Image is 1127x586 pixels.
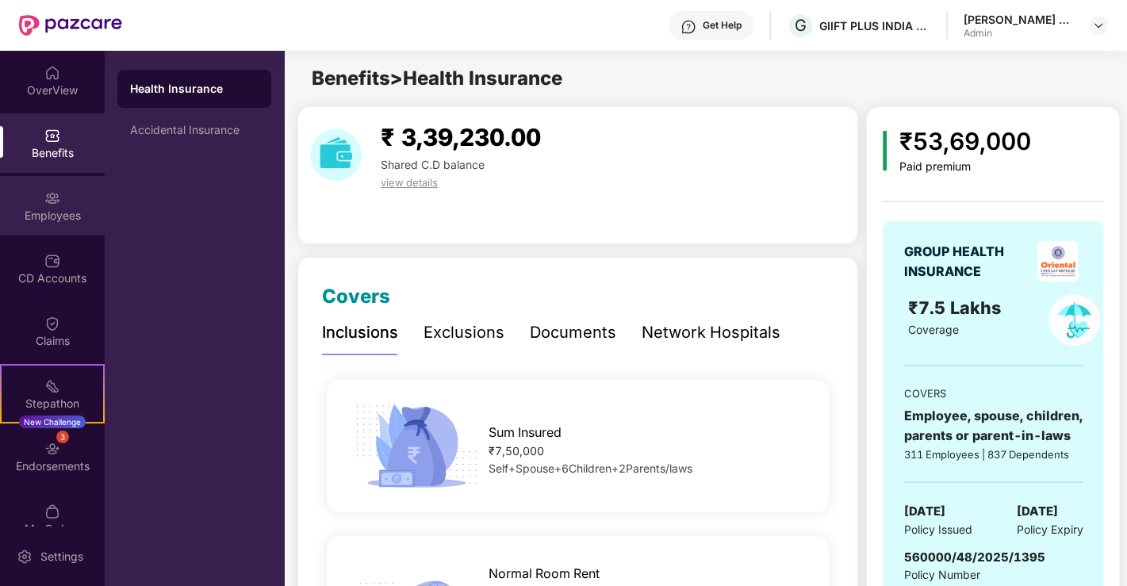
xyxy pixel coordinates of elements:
[903,446,1083,462] div: 311 Employees | 837 Dependents
[703,19,742,32] div: Get Help
[44,190,60,206] img: svg+xml;base64,PHN2ZyBpZD0iRW1wbG95ZWVzIiB4bWxucz0iaHR0cDovL3d3dy53My5vcmcvMjAwMC9zdmciIHdpZHRoPS...
[56,431,69,443] div: 3
[908,297,1006,318] span: ₹7.5 Lakhs
[819,18,930,33] div: GIIFT PLUS INDIA PRIVATE LIMITED
[908,323,959,336] span: Coverage
[130,81,259,97] div: Health Insurance
[381,158,485,171] span: Shared C.D balance
[322,285,390,308] span: Covers
[530,320,616,345] div: Documents
[322,320,398,345] div: Inclusions
[19,416,86,428] div: New Challenge
[130,124,259,136] div: Accidental Insurance
[903,521,972,538] span: Policy Issued
[312,67,562,90] span: Benefits > Health Insurance
[44,504,60,519] img: svg+xml;base64,PHN2ZyBpZD0iTXlfT3JkZXJzIiBkYXRhLW5hbWU9Ik15IE9yZGVycyIgeG1sbnM9Imh0dHA6Ly93d3cudz...
[44,65,60,81] img: svg+xml;base64,PHN2ZyBpZD0iSG9tZSIgeG1sbnM9Imh0dHA6Ly93d3cudzMub3JnLzIwMDAvc3ZnIiB3aWR0aD0iMjAiIG...
[44,441,60,457] img: svg+xml;base64,PHN2ZyBpZD0iRW5kb3JzZW1lbnRzIiB4bWxucz0iaHR0cDovL3d3dy53My5vcmcvMjAwMC9zdmciIHdpZH...
[381,176,438,189] span: view details
[424,320,504,345] div: Exclusions
[19,15,122,36] img: New Pazcare Logo
[899,123,1031,160] div: ₹53,69,000
[310,129,362,181] img: download
[899,160,1031,174] div: Paid premium
[883,131,887,170] img: icon
[903,502,945,521] span: [DATE]
[44,253,60,269] img: svg+xml;base64,PHN2ZyBpZD0iQ0RfQWNjb3VudHMiIGRhdGEtbmFtZT0iQ0QgQWNjb3VudHMiIHhtbG5zPSJodHRwOi8vd3...
[964,12,1075,27] div: [PERSON_NAME] Deb
[903,385,1083,401] div: COVERS
[1016,502,1057,521] span: [DATE]
[1092,19,1105,32] img: svg+xml;base64,PHN2ZyBpZD0iRHJvcGRvd24tMzJ4MzIiIHhtbG5zPSJodHRwOi8vd3d3LnczLm9yZy8yMDAwL3N2ZyIgd2...
[44,128,60,144] img: svg+xml;base64,PHN2ZyBpZD0iQmVuZWZpdHMiIHhtbG5zPSJodHRwOi8vd3d3LnczLm9yZy8yMDAwL3N2ZyIgd2lkdGg9Ij...
[489,442,807,460] div: ₹7,50,000
[680,19,696,35] img: svg+xml;base64,PHN2ZyBpZD0iSGVscC0zMngzMiIgeG1sbnM9Imh0dHA6Ly93d3cudzMub3JnLzIwMDAvc3ZnIiB3aWR0aD...
[642,320,780,345] div: Network Hospitals
[1016,521,1083,538] span: Policy Expiry
[903,242,1032,282] div: GROUP HEALTH INSURANCE
[36,549,88,565] div: Settings
[1037,241,1078,282] img: insurerLogo
[795,16,807,35] span: G
[964,27,1075,40] div: Admin
[2,396,103,412] div: Stepathon
[350,400,483,492] img: icon
[489,564,600,584] span: Normal Room Rent
[44,378,60,394] img: svg+xml;base64,PHN2ZyB4bWxucz0iaHR0cDovL3d3dy53My5vcmcvMjAwMC9zdmciIHdpZHRoPSIyMSIgaGVpZ2h0PSIyMC...
[903,550,1045,565] span: 560000/48/2025/1395
[903,568,979,581] span: Policy Number
[17,549,33,565] img: svg+xml;base64,PHN2ZyBpZD0iU2V0dGluZy0yMHgyMCIgeG1sbnM9Imh0dHA6Ly93d3cudzMub3JnLzIwMDAvc3ZnIiB3aW...
[489,423,562,442] span: Sum Insured
[381,123,541,151] span: ₹ 3,39,230.00
[903,406,1083,446] div: Employee, spouse, children, parents or parent-in-laws
[1048,294,1100,346] img: policyIcon
[489,462,692,475] span: Self+Spouse+6Children+2Parents/laws
[44,316,60,331] img: svg+xml;base64,PHN2ZyBpZD0iQ2xhaW0iIHhtbG5zPSJodHRwOi8vd3d3LnczLm9yZy8yMDAwL3N2ZyIgd2lkdGg9IjIwIi...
